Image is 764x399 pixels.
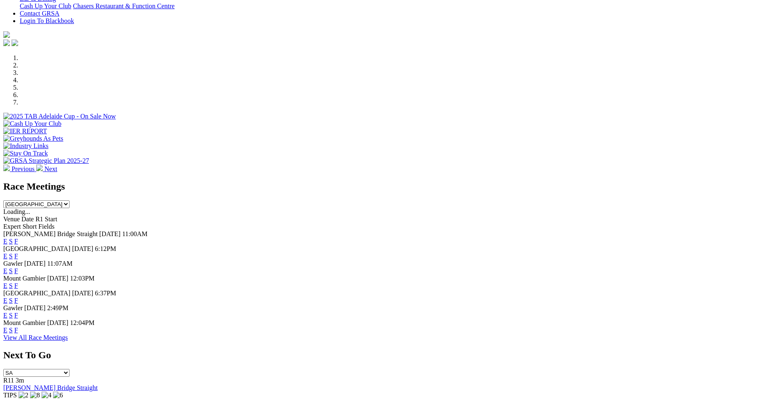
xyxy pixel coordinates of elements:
[72,245,93,252] span: [DATE]
[3,165,36,172] a: Previous
[3,208,30,215] span: Loading...
[3,392,17,399] span: TIPS
[3,384,98,391] a: [PERSON_NAME] Bridge Straight
[21,216,34,223] span: Date
[47,260,73,267] span: 11:07AM
[3,290,70,297] span: [GEOGRAPHIC_DATA]
[3,150,48,157] img: Stay On Track
[14,327,18,334] a: F
[3,230,98,237] span: [PERSON_NAME] Bridge Straight
[30,392,40,399] img: 8
[3,327,7,334] a: E
[20,2,71,9] a: Cash Up Your Club
[3,31,10,38] img: logo-grsa-white.png
[122,230,148,237] span: 11:00AM
[3,377,14,384] span: R11
[14,238,18,245] a: F
[9,282,13,289] a: S
[9,327,13,334] a: S
[3,350,761,361] h2: Next To Go
[99,230,121,237] span: [DATE]
[14,267,18,274] a: F
[14,253,18,260] a: F
[3,128,47,135] img: IER REPORT
[19,392,28,399] img: 2
[3,312,7,319] a: E
[23,223,37,230] span: Short
[24,304,46,311] span: [DATE]
[95,290,116,297] span: 6:37PM
[53,392,63,399] img: 6
[3,142,49,150] img: Industry Links
[3,253,7,260] a: E
[70,275,95,282] span: 12:03PM
[35,216,57,223] span: R1 Start
[72,290,93,297] span: [DATE]
[3,181,761,192] h2: Race Meetings
[9,312,13,319] a: S
[12,39,18,46] img: twitter.svg
[38,223,54,230] span: Fields
[36,165,57,172] a: Next
[14,312,18,319] a: F
[36,165,43,171] img: chevron-right-pager-white.svg
[44,165,57,172] span: Next
[24,260,46,267] span: [DATE]
[3,223,21,230] span: Expert
[3,157,89,165] img: GRSA Strategic Plan 2025-27
[3,39,10,46] img: facebook.svg
[14,297,18,304] a: F
[42,392,51,399] img: 4
[3,260,23,267] span: Gawler
[9,297,13,304] a: S
[3,334,68,341] a: View All Race Meetings
[95,245,116,252] span: 6:12PM
[3,297,7,304] a: E
[12,165,35,172] span: Previous
[3,238,7,245] a: E
[3,304,23,311] span: Gawler
[3,113,116,120] img: 2025 TAB Adelaide Cup - On Sale Now
[20,17,74,24] a: Login To Blackbook
[47,304,69,311] span: 2:49PM
[47,319,69,326] span: [DATE]
[16,377,24,384] span: 3m
[3,120,61,128] img: Cash Up Your Club
[9,267,13,274] a: S
[9,238,13,245] a: S
[47,275,69,282] span: [DATE]
[3,165,10,171] img: chevron-left-pager-white.svg
[20,10,59,17] a: Contact GRSA
[3,282,7,289] a: E
[3,275,46,282] span: Mount Gambier
[20,2,761,10] div: Bar & Dining
[70,319,95,326] span: 12:04PM
[3,245,70,252] span: [GEOGRAPHIC_DATA]
[3,319,46,326] span: Mount Gambier
[3,216,20,223] span: Venue
[3,135,63,142] img: Greyhounds As Pets
[73,2,174,9] a: Chasers Restaurant & Function Centre
[9,253,13,260] a: S
[3,267,7,274] a: E
[14,282,18,289] a: F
